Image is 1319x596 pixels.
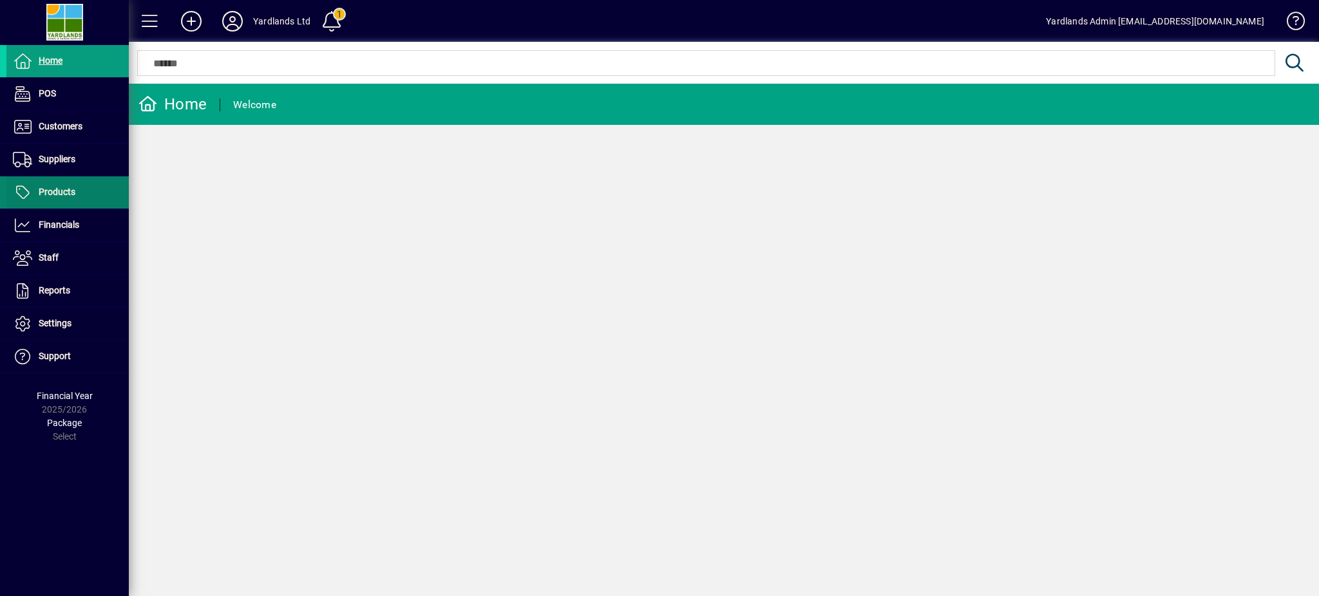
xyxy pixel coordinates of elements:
[39,219,79,230] span: Financials
[233,95,276,115] div: Welcome
[39,318,71,328] span: Settings
[39,351,71,361] span: Support
[6,78,129,110] a: POS
[39,187,75,197] span: Products
[39,55,62,66] span: Home
[6,176,129,209] a: Products
[171,10,212,33] button: Add
[1046,11,1264,32] div: Yardlands Admin [EMAIL_ADDRESS][DOMAIN_NAME]
[6,144,129,176] a: Suppliers
[6,111,129,143] a: Customers
[138,94,207,115] div: Home
[39,252,59,263] span: Staff
[6,209,129,241] a: Financials
[37,391,93,401] span: Financial Year
[39,285,70,295] span: Reports
[39,121,82,131] span: Customers
[39,88,56,98] span: POS
[47,418,82,428] span: Package
[253,11,310,32] div: Yardlands Ltd
[39,154,75,164] span: Suppliers
[6,242,129,274] a: Staff
[6,340,129,373] a: Support
[6,275,129,307] a: Reports
[1277,3,1303,44] a: Knowledge Base
[212,10,253,33] button: Profile
[6,308,129,340] a: Settings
